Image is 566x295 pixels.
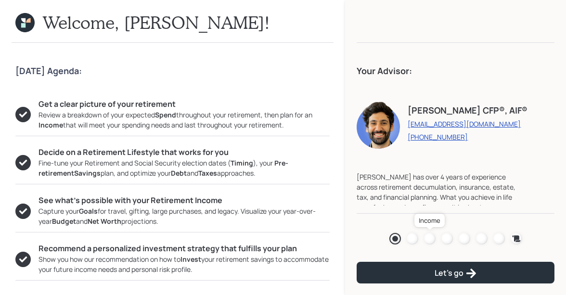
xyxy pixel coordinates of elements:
[74,168,101,178] b: Savings
[408,105,527,116] h4: [PERSON_NAME] CFP®, AIF®
[155,110,176,119] b: Spend
[42,12,270,33] h1: Welcome, [PERSON_NAME]!
[39,196,330,205] h5: See what’s possible with your Retirement Income
[39,148,330,157] h5: Decide on a Retirement Lifestyle that works for you
[39,206,330,226] div: Capture your for travel, gifting, large purchases, and legacy. Visualize your year-over-year and ...
[88,217,121,226] b: Net Worth
[357,66,554,77] h4: Your Advisor:
[39,110,330,130] div: Review a breakdown of your expected throughout your retirement, then plan for an that will meet y...
[231,158,253,167] b: Timing
[357,101,400,149] img: eric-schwartz-headshot.png
[435,268,477,279] div: Let's go
[198,168,217,178] b: Taxes
[408,132,527,141] a: [PHONE_NUMBER]
[39,100,330,109] h5: Get a clear picture of your retirement
[52,217,76,226] b: Budget
[39,158,330,178] div: Fine-tune your Retirement and Social Security election dates ( ), your plan, and optimize your an...
[79,206,98,216] b: Goals
[357,262,554,283] button: Let's go
[39,120,63,129] b: Income
[39,254,330,274] div: Show you how our recommendation on how to your retirement savings to accommodate your future inco...
[408,119,527,128] a: [EMAIL_ADDRESS][DOMAIN_NAME]
[171,168,187,178] b: Debt
[15,66,330,77] h4: [DATE] Agenda:
[39,244,330,253] h5: Recommend a personalized investment strategy that fulfills your plan
[357,172,516,253] div: [PERSON_NAME] has over 4 years of experience across retirement decumulation, insurance, estate, t...
[180,255,201,264] b: Invest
